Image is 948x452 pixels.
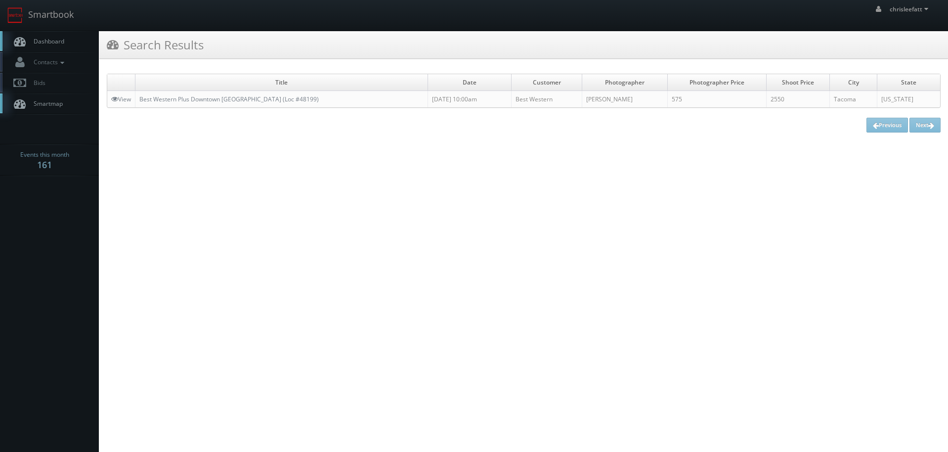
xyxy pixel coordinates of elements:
td: Tacoma [829,91,877,108]
h3: Search Results [107,36,204,53]
td: Customer [511,74,582,91]
td: Best Western [511,91,582,108]
a: Best Western Plus Downtown [GEOGRAPHIC_DATA] (Loc #48199) [139,95,319,103]
strong: 161 [37,159,52,171]
td: Shoot Price [766,74,829,91]
td: 575 [668,91,767,108]
span: Events this month [20,150,69,160]
span: Dashboard [29,37,64,45]
span: Contacts [29,58,67,66]
span: Bids [29,79,45,87]
td: [DATE] 10:00am [428,91,511,108]
td: City [829,74,877,91]
td: Photographer Price [668,74,767,91]
td: State [877,74,940,91]
td: Title [135,74,428,91]
td: 2550 [766,91,829,108]
span: Smartmap [29,99,63,108]
a: View [111,95,131,103]
span: chrisleefatt [890,5,931,13]
td: Photographer [582,74,668,91]
td: [PERSON_NAME] [582,91,668,108]
img: smartbook-logo.png [7,7,23,23]
td: [US_STATE] [877,91,940,108]
td: Date [428,74,511,91]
